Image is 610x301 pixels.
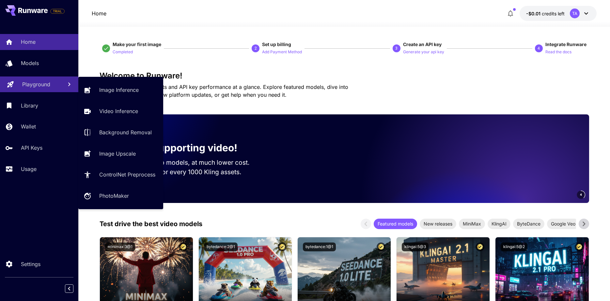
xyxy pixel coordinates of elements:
p: Run the best video models, at much lower cost. [110,158,262,167]
span: Make your first image [113,42,161,47]
button: Certified Model – Vetted for best performance and includes a commercial license. [575,242,584,251]
div: -$0.0057 [526,10,565,17]
a: ControlNet Preprocess [78,167,163,183]
span: Check out your usage stats and API key performance at a glance. Explore featured models, dive int... [100,84,348,98]
button: Certified Model – Vetted for best performance and includes a commercial license. [278,242,287,251]
span: Set up billing [262,42,291,47]
a: PhotoMaker [78,188,163,204]
button: klingai:5@2 [501,242,527,251]
button: Certified Model – Vetted for best performance and includes a commercial license. [377,242,385,251]
p: Models [21,59,39,67]
span: 4 [580,192,582,197]
p: 3 [395,45,398,51]
p: Video Inference [99,107,138,115]
p: Background Removal [99,128,152,136]
span: MiniMax [459,220,485,227]
a: Background Removal [78,125,163,141]
span: -$0.01 [526,11,542,16]
span: Google Veo [547,220,579,227]
p: Now supporting video! [128,141,237,155]
button: Certified Model – Vetted for best performance and includes a commercial license. [179,242,188,251]
span: Add your payment card to enable full platform functionality. [50,7,65,15]
p: Completed [113,49,133,55]
p: Settings [21,260,40,268]
p: Image Upscale [99,150,136,158]
p: Wallet [21,123,36,130]
button: bytedance:2@1 [204,242,238,251]
p: Image Inference [99,86,139,94]
p: Home [92,9,106,17]
p: Read the docs [545,49,571,55]
p: 4 [538,45,540,51]
span: KlingAI [488,220,510,227]
button: Certified Model – Vetted for best performance and includes a commercial license. [476,242,484,251]
span: TRIAL [51,9,64,14]
button: bytedance:1@1 [303,242,336,251]
span: credits left [542,11,565,16]
p: Add Payment Method [262,49,302,55]
h3: Welcome to Runware! [100,71,589,80]
p: Playground [22,80,50,88]
span: ByteDance [513,220,544,227]
p: 2 [255,45,257,51]
p: ControlNet Preprocess [99,171,155,178]
p: Save up to $500 for every 1000 Kling assets. [110,167,262,177]
p: Test drive the best video models [100,219,202,229]
p: Library [21,102,38,109]
button: Collapse sidebar [65,284,73,293]
span: Create an API key [403,42,442,47]
a: Image Inference [78,82,163,98]
button: -$0.0057 [520,6,597,21]
p: API Keys [21,144,42,152]
a: Video Inference [78,103,163,119]
button: klingai:5@3 [402,242,429,251]
a: Image Upscale [78,145,163,161]
span: Integrate Runware [545,42,587,47]
div: TA [570,8,580,18]
span: Featured models [374,220,417,227]
p: Home [21,38,36,46]
div: Collapse sidebar [70,283,78,294]
p: Usage [21,165,37,173]
button: minimax:3@1 [105,242,135,251]
p: Generate your api key [403,49,444,55]
nav: breadcrumb [92,9,106,17]
span: New releases [420,220,456,227]
p: PhotoMaker [99,192,129,200]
